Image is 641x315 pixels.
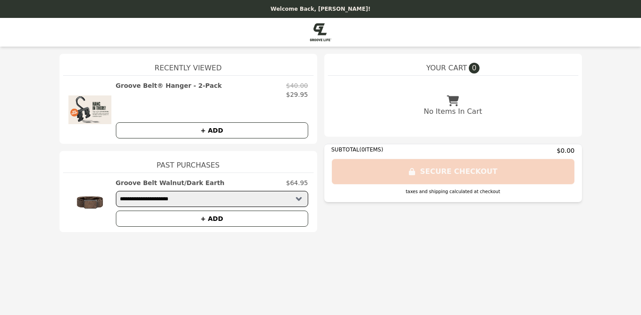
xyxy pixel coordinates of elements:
select: Select a product variant [116,191,308,207]
span: YOUR CART [426,63,467,73]
h2: Groove Belt® Hanger - 2-Pack [116,81,222,90]
h1: Recently Viewed [63,54,314,75]
p: $29.95 [286,90,308,99]
p: $64.95 [286,178,308,187]
span: ( 0 ITEMS) [359,147,383,153]
span: 0 [469,63,480,73]
h1: Past Purchases [63,151,314,173]
p: No Items In Cart [424,106,482,117]
img: Groove Belt Walnut/Dark Earth [68,178,111,227]
p: Welcome Back, [PERSON_NAME]! [5,5,636,13]
img: Groove Belt® Hanger - 2-Pack [68,81,111,138]
button: + ADD [116,211,308,227]
span: SUBTOTAL [331,147,360,153]
div: taxes and shipping calculated at checkout [331,188,575,195]
p: $40.00 [286,81,308,90]
img: Brand Logo [310,23,331,41]
span: $0.00 [556,146,574,155]
button: + ADD [116,122,308,138]
h2: Groove Belt Walnut/Dark Earth [116,178,225,187]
